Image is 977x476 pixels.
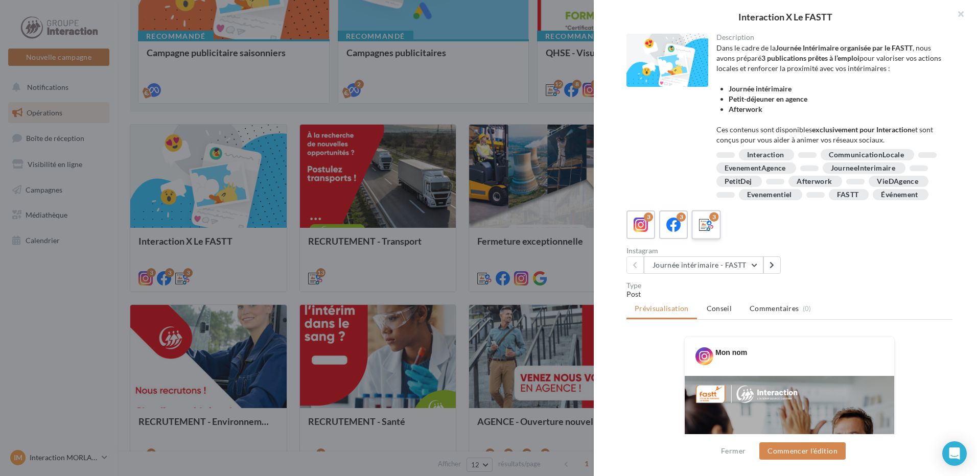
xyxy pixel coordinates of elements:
div: Dans le cadre de la , nous avons préparé pour valoriser vos actions locales et renforcer la proxi... [716,43,945,145]
span: (0) [803,304,811,313]
button: Commencer l'édition [759,442,846,460]
div: EvenementAgence [725,164,786,172]
div: Interaction X Le FASTT [610,12,961,21]
strong: Petit-déjeuner en agence [729,94,807,103]
span: Conseil [707,304,732,313]
div: JourneeInterimaire [831,164,895,172]
strong: Journée intérimaire [729,84,792,93]
div: Evenementiel [747,191,792,199]
div: Description [716,34,945,41]
div: FASTT [837,191,859,199]
div: Post [626,289,952,299]
div: Type [626,282,952,289]
strong: Afterwork [729,105,762,113]
div: Open Intercom Messenger [942,441,967,466]
div: 3 [644,212,653,222]
strong: Journée Intérimaire organisée par le FASTT [776,43,913,52]
div: Événement [881,191,918,199]
strong: exclusivement pour Interaction [812,125,912,134]
div: PetitDej [725,178,752,185]
div: Instagram [626,247,785,254]
div: CommunicationLocale [829,151,904,159]
div: 3 [677,212,686,222]
button: Journée intérimaire - FASTT [644,256,763,274]
button: Fermer [717,445,750,457]
strong: 3 publications prêtes à l’emploi [761,54,859,62]
div: Afterwork [797,178,832,185]
span: Commentaires [750,303,799,314]
div: VieDAgence [877,178,918,185]
div: 3 [709,212,718,222]
div: Interaction [747,151,784,159]
div: Mon nom [715,347,747,358]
